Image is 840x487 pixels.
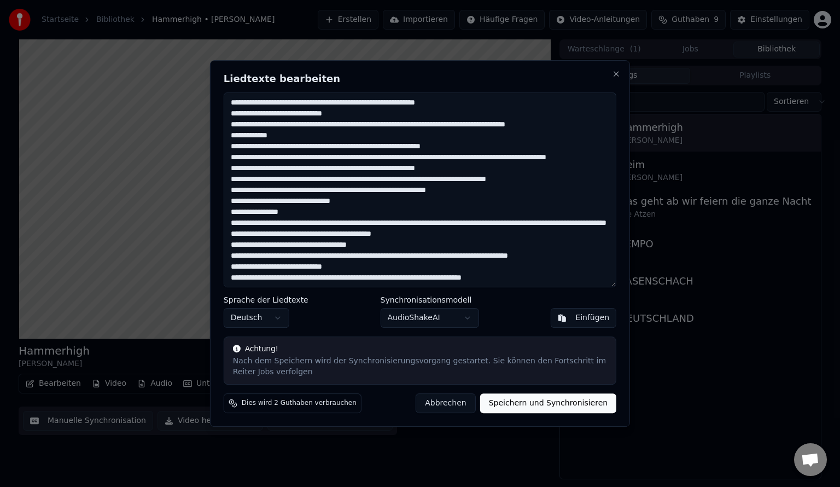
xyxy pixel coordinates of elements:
[242,399,357,408] span: Dies wird 2 Guthaben verbrauchen
[233,356,607,378] div: Nach dem Speichern wird der Synchronisierungsvorgang gestartet. Sie können den Fortschritt im Rei...
[480,393,617,413] button: Speichern und Synchronisieren
[551,308,616,328] button: Einfügen
[224,296,308,304] label: Sprache der Liedtexte
[224,74,616,84] h2: Liedtexte bearbeiten
[233,344,607,355] div: Achtung!
[381,296,479,304] label: Synchronisationsmodell
[416,393,475,413] button: Abbrechen
[575,312,609,323] div: Einfügen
